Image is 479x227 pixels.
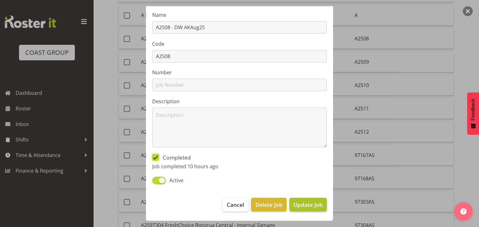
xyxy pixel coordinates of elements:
label: Number [152,69,327,76]
span: Delete Job [255,201,283,209]
input: Job Number [152,79,327,91]
span: Update Job [293,201,323,209]
span: Completed [159,154,191,161]
label: Description [152,98,327,105]
p: Job completed 10 hours ago [152,163,327,170]
button: Delete Job [251,198,286,211]
input: Job Code [152,50,327,63]
button: Feedback - Show survey [467,92,479,135]
span: Cancel [227,201,244,209]
label: Name [152,11,327,19]
button: Update Job [289,198,327,211]
span: Feedback [470,99,476,120]
label: Code [152,40,327,48]
img: help-xxl-2.png [460,208,467,215]
span: Active [166,177,183,184]
button: Cancel [223,198,248,211]
input: Job Name [152,21,327,34]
